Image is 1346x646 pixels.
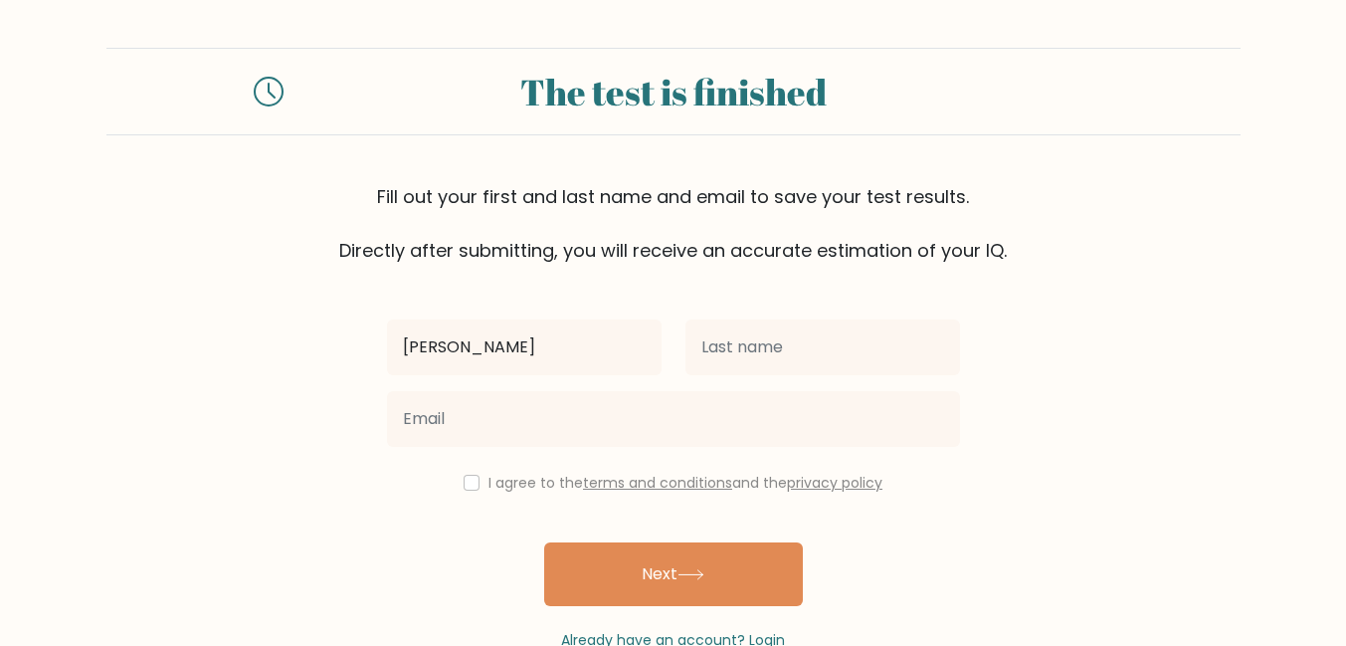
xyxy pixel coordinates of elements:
[583,473,732,493] a: terms and conditions
[544,542,803,606] button: Next
[307,65,1040,118] div: The test is finished
[387,391,960,447] input: Email
[488,473,882,493] label: I agree to the and the
[387,320,662,375] input: First name
[685,320,960,375] input: Last name
[106,183,1241,264] div: Fill out your first and last name and email to save your test results. Directly after submitting,...
[787,473,882,493] a: privacy policy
